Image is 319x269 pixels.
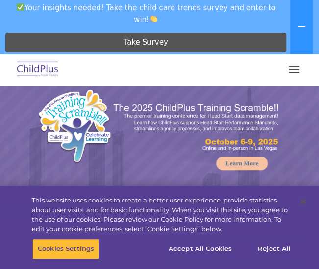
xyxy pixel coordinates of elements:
[134,105,175,112] span: Phone number
[163,239,237,259] button: Accept All Cookies
[293,191,314,212] button: Close
[32,196,295,234] div: This website uses cookies to create a better user experience, provide statistics about user visit...
[150,15,157,22] img: 👏
[244,239,305,259] button: Reject All
[134,65,164,72] span: Last name
[15,58,61,81] img: ChildPlus by Procare Solutions
[17,3,24,11] img: ✅
[32,239,99,259] button: Cookies Settings
[123,34,168,51] span: Take Survey
[216,157,268,170] a: Learn More
[5,33,286,52] a: Take Survey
